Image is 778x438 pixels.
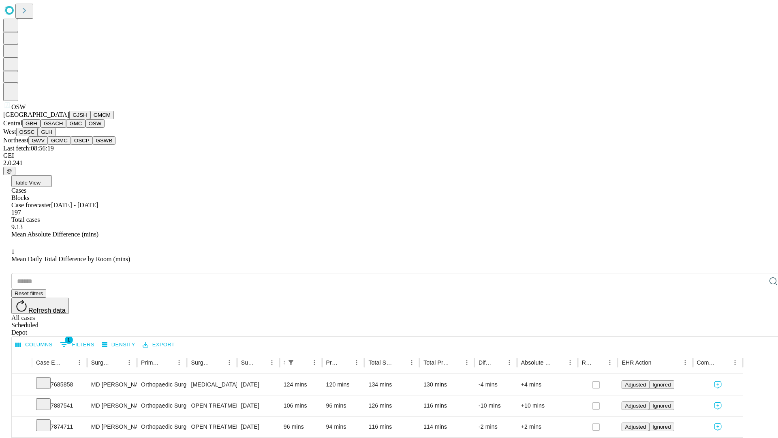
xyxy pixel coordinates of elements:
button: Adjusted [622,401,649,410]
button: Sort [297,357,309,368]
button: Refresh data [11,298,69,314]
div: GEI [3,152,775,159]
span: Ignored [652,403,671,409]
button: GLH [38,128,55,136]
span: Ignored [652,424,671,430]
button: OSSC [16,128,38,136]
button: Menu [224,357,235,368]
button: Menu [124,357,135,368]
span: Reset filters [15,290,43,296]
div: 1 active filter [285,357,297,368]
button: GSWB [93,136,116,145]
span: Refresh data [28,307,66,314]
div: Resolved in EHR [582,359,592,366]
button: Density [100,339,137,351]
div: 96 mins [284,417,318,437]
button: Ignored [649,401,674,410]
div: OPEN TREATMENT DISTAL [MEDICAL_DATA] FRACTURE [191,417,233,437]
span: Adjusted [625,424,646,430]
button: Expand [16,399,28,413]
div: Difference [479,359,492,366]
button: GJSH [69,111,90,119]
div: 124 mins [284,374,318,395]
span: 9.13 [11,223,23,230]
span: OSW [11,103,26,110]
div: Orthopaedic Surgery [141,395,183,416]
div: Predicted In Room Duration [326,359,339,366]
div: -4 mins [479,374,513,395]
span: Mean Daily Total Difference by Room (mins) [11,255,130,262]
div: 106 mins [284,395,318,416]
div: 2.0.241 [3,159,775,167]
button: Sort [162,357,173,368]
button: Menu [680,357,691,368]
button: Show filters [58,338,96,351]
button: Sort [212,357,224,368]
span: Northeast [3,137,28,144]
div: Comments [697,359,717,366]
span: [GEOGRAPHIC_DATA] [3,111,69,118]
div: -10 mins [479,395,513,416]
button: GSACH [41,119,66,128]
button: Menu [74,357,85,368]
div: Scheduled In Room Duration [284,359,284,366]
button: Expand [16,378,28,392]
span: Total cases [11,216,40,223]
button: Sort [718,357,729,368]
div: 116 mins [368,417,415,437]
button: OSCP [71,136,93,145]
div: -2 mins [479,417,513,437]
span: 1 [65,336,73,344]
span: Table View [15,180,41,186]
button: Show filters [285,357,297,368]
div: 116 mins [423,395,470,416]
div: 96 mins [326,395,361,416]
button: Expand [16,420,28,434]
button: Sort [492,357,504,368]
button: Sort [395,357,406,368]
button: Sort [450,357,461,368]
span: Case forecaster [11,202,51,208]
div: 7887541 [36,395,83,416]
div: Surgery Name [191,359,211,366]
button: Menu [309,357,320,368]
button: Sort [255,357,266,368]
button: Select columns [13,339,55,351]
button: GCMC [48,136,71,145]
div: 94 mins [326,417,361,437]
div: MD [PERSON_NAME] [PERSON_NAME] Md [91,417,133,437]
div: 130 mins [423,374,470,395]
div: +2 mins [521,417,574,437]
button: OSW [85,119,105,128]
button: @ [3,167,15,175]
div: EHR Action [622,359,651,366]
span: [DATE] - [DATE] [51,202,98,208]
div: 120 mins [326,374,361,395]
div: Total Scheduled Duration [368,359,394,366]
button: Menu [504,357,515,368]
div: OPEN TREATMENT TRIMALLEOLAR [MEDICAL_DATA] [191,395,233,416]
div: [DATE] [241,395,276,416]
span: Adjusted [625,403,646,409]
span: Adjusted [625,382,646,388]
span: 197 [11,209,21,216]
button: Sort [553,357,564,368]
div: Surgeon Name [91,359,111,366]
div: 7874711 [36,417,83,437]
button: Sort [593,357,604,368]
div: MD [PERSON_NAME] [PERSON_NAME] Md [91,374,133,395]
span: Last fetch: 08:56:19 [3,145,54,152]
button: Menu [173,357,185,368]
button: Table View [11,175,52,187]
button: Menu [729,357,741,368]
div: Total Predicted Duration [423,359,449,366]
button: Menu [604,357,616,368]
div: [MEDICAL_DATA] ANKLE WITH IMPLANT [191,374,233,395]
div: 7685858 [36,374,83,395]
div: MD [PERSON_NAME] [PERSON_NAME] Md [91,395,133,416]
button: Menu [564,357,576,368]
div: 114 mins [423,417,470,437]
button: GMC [66,119,85,128]
button: Reset filters [11,289,46,298]
span: @ [6,168,12,174]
